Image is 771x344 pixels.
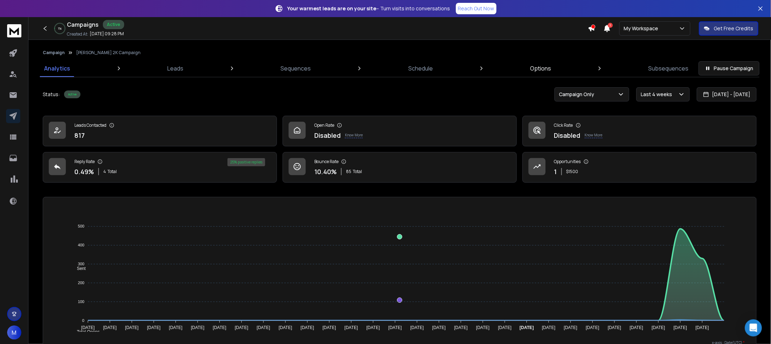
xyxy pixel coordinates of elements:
[367,325,380,330] tspan: [DATE]
[458,5,494,12] p: Reach Out Now
[697,87,757,101] button: [DATE] - [DATE]
[586,325,599,330] tspan: [DATE]
[314,130,341,140] p: Disabled
[7,24,21,37] img: logo
[314,159,339,165] p: Bounce Rate
[585,132,603,138] p: Know More
[163,60,188,77] a: Leads
[74,167,94,177] p: 0.49 %
[649,64,689,73] p: Subsequences
[608,325,621,330] tspan: [DATE]
[103,169,106,174] span: 4
[74,130,85,140] p: 817
[554,123,573,128] p: Click Rate
[346,169,351,174] span: 85
[78,243,84,247] tspan: 400
[67,20,99,29] h1: Campaigns
[235,325,248,330] tspan: [DATE]
[257,325,270,330] tspan: [DATE]
[523,152,757,183] a: Opportunities1$1500
[542,325,556,330] tspan: [DATE]
[288,5,377,12] strong: Your warmest leads are on your site
[169,325,183,330] tspan: [DATE]
[107,169,117,174] span: Total
[674,325,687,330] tspan: [DATE]
[408,64,433,73] p: Schedule
[125,325,139,330] tspan: [DATE]
[559,91,597,98] p: Campaign Only
[644,60,693,77] a: Subsequences
[696,325,709,330] tspan: [DATE]
[388,325,402,330] tspan: [DATE]
[523,116,757,146] a: Click RateDisabledKnow More
[72,329,100,334] span: Total Opens
[699,61,760,75] button: Pause Campaign
[191,325,204,330] tspan: [DATE]
[44,64,70,73] p: Analytics
[74,123,106,128] p: Leads Contacted
[498,325,512,330] tspan: [DATE]
[167,64,183,73] p: Leads
[554,159,581,165] p: Opportunities
[78,299,84,304] tspan: 100
[526,60,556,77] a: Options
[74,159,95,165] p: Reply Rate
[288,5,450,12] p: – Turn visits into conversations
[43,152,277,183] a: Reply Rate0.49%4Total25% positive replies
[213,325,226,330] tspan: [DATE]
[564,325,578,330] tspan: [DATE]
[432,325,446,330] tspan: [DATE]
[554,130,581,140] p: Disabled
[81,325,95,330] tspan: [DATE]
[630,325,643,330] tspan: [DATE]
[322,325,336,330] tspan: [DATE]
[43,50,65,56] button: Campaign
[353,169,362,174] span: Total
[520,325,534,330] tspan: [DATE]
[78,281,84,285] tspan: 200
[78,262,84,266] tspan: 300
[7,325,21,340] button: M
[345,132,363,138] p: Know More
[530,64,551,73] p: Options
[745,319,762,337] div: Open Intercom Messenger
[554,167,557,177] p: 1
[410,325,424,330] tspan: [DATE]
[641,91,675,98] p: Last 4 weeks
[277,60,315,77] a: Sequences
[699,21,759,36] button: Get Free Credits
[624,25,661,32] p: My Workspace
[40,60,74,77] a: Analytics
[652,325,665,330] tspan: [DATE]
[404,60,437,77] a: Schedule
[147,325,161,330] tspan: [DATE]
[90,31,124,37] p: [DATE] 09:28 PM
[454,325,468,330] tspan: [DATE]
[43,91,60,98] p: Status:
[345,325,358,330] tspan: [DATE]
[103,325,117,330] tspan: [DATE]
[64,90,80,98] div: Active
[82,318,84,323] tspan: 0
[103,20,124,29] div: Active
[314,123,334,128] p: Open Rate
[314,167,337,177] p: 10.40 %
[566,169,578,174] p: $ 1500
[608,23,613,28] span: 1
[714,25,754,32] p: Get Free Credits
[58,26,62,31] p: 1 %
[283,116,517,146] a: Open RateDisabledKnow More
[301,325,314,330] tspan: [DATE]
[227,158,265,166] div: 25 % positive replies
[67,31,88,37] p: Created At:
[476,325,490,330] tspan: [DATE]
[78,224,84,229] tspan: 500
[283,152,517,183] a: Bounce Rate10.40%85Total
[456,3,497,14] a: Reach Out Now
[43,116,277,146] a: Leads Contacted817
[279,325,292,330] tspan: [DATE]
[76,50,141,56] p: [PERSON_NAME] 2K Campaign
[281,64,311,73] p: Sequences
